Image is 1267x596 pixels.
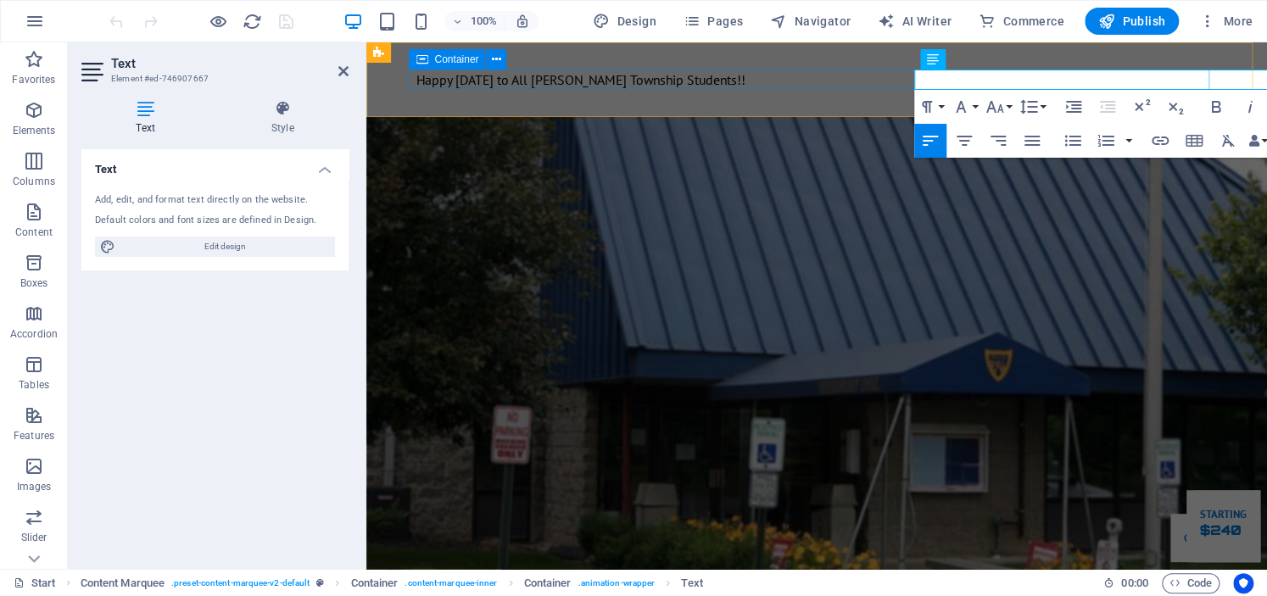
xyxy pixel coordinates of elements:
[1233,573,1253,593] button: Usercentrics
[208,11,228,31] button: Click here to leave preview mode and continue editing
[948,124,980,158] button: Align Center
[763,8,857,35] button: Navigator
[14,429,54,443] p: Features
[871,8,958,35] button: AI Writer
[242,11,262,31] button: reload
[1091,90,1124,124] button: Decrease Indent
[316,578,324,588] i: This element is a customizable preset
[1169,573,1212,593] span: Code
[972,8,1071,35] button: Commerce
[405,573,497,593] span: . content-marquee-inner
[1200,90,1232,124] button: Bold (Ctrl+B)
[1212,124,1244,158] button: Clear Formatting
[677,8,750,35] button: Pages
[514,14,529,29] i: On resize automatically adjust zoom level to fit chosen device.
[95,214,335,228] div: Default colors and font sizes are defined in Design.
[914,90,946,124] button: Paragraph Format
[1234,90,1266,124] button: Italic (Ctrl+I)
[948,90,980,124] button: Font Family
[13,124,56,137] p: Elements
[216,100,349,136] h4: Style
[1098,13,1165,30] span: Publish
[770,13,851,30] span: Navigator
[982,124,1014,158] button: Align Right
[81,573,165,593] span: Click to select. Double-click to edit
[1016,124,1048,158] button: Align Justify
[120,237,330,257] span: Edit design
[12,73,55,86] p: Favorites
[17,480,52,493] p: Images
[19,378,49,392] p: Tables
[95,193,335,208] div: Add, edit, and format text directly on the website.
[81,100,216,136] h4: Text
[1199,13,1253,30] span: More
[470,11,497,31] h6: 100%
[95,237,335,257] button: Edit design
[1016,90,1048,124] button: Line Height
[10,327,58,341] p: Accordion
[13,175,55,188] p: Columns
[1162,573,1220,593] button: Code
[243,12,262,31] i: Reload page
[1159,90,1192,124] button: Subscript
[681,573,702,593] span: Click to select. Double-click to edit
[1085,8,1179,35] button: Publish
[1192,8,1259,35] button: More
[1057,124,1089,158] button: Unordered List
[81,149,349,180] h4: Text
[524,573,572,593] span: Click to select. Double-click to edit
[578,573,655,593] span: . animation-wrapper
[111,71,315,86] h3: Element #ed-746907667
[171,573,310,593] span: . preset-content-marquee-v2-default
[21,531,47,544] p: Slider
[350,573,398,593] span: Click to select. Double-click to edit
[1125,90,1158,124] button: Superscript
[684,13,743,30] span: Pages
[81,573,703,593] nav: breadcrumb
[586,8,663,35] div: Design (Ctrl+Alt+Y)
[1122,124,1136,158] button: Ordered List
[593,13,656,30] span: Design
[1090,124,1122,158] button: Ordered List
[20,276,48,290] p: Boxes
[878,13,952,30] span: AI Writer
[586,8,663,35] button: Design
[1144,124,1176,158] button: Insert Link
[111,56,349,71] h2: Text
[434,54,478,64] span: Container
[14,573,56,593] a: Click to cancel selection. Double-click to open Pages
[1058,90,1090,124] button: Increase Indent
[850,27,851,47] p: Happy [DATE] to All [PERSON_NAME] Township Students!!
[1133,577,1136,589] span: :
[982,90,1014,124] button: Font Size
[1178,124,1210,158] button: Insert Table
[1121,573,1147,593] span: 00 00
[15,226,53,239] p: Content
[914,124,946,158] button: Align Left
[1103,573,1148,593] h6: Session time
[444,11,505,31] button: 100%
[979,13,1064,30] span: Commerce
